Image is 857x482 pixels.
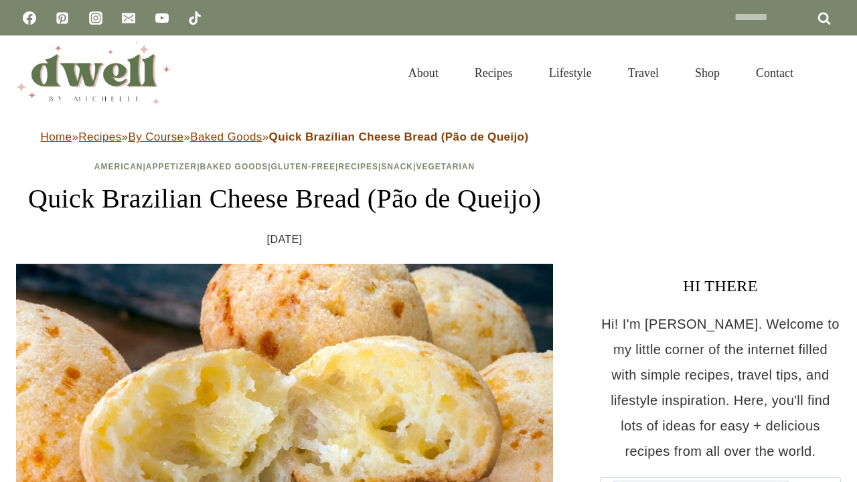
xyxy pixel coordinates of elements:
[531,50,610,96] a: Lifestyle
[190,131,262,143] a: Baked Goods
[738,50,811,96] a: Contact
[149,5,175,31] a: YouTube
[16,42,170,104] img: DWELL by michelle
[128,131,183,143] a: By Course
[78,131,121,143] a: Recipes
[82,5,109,31] a: Instagram
[269,131,529,143] strong: Quick Brazilian Cheese Bread (Pão de Queijo)
[381,162,413,171] a: Snack
[610,50,677,96] a: Travel
[600,274,841,298] h3: HI THERE
[49,5,76,31] a: Pinterest
[390,50,457,96] a: About
[94,162,143,171] a: American
[267,230,303,250] time: [DATE]
[818,62,841,84] button: View Search Form
[41,131,529,143] span: » » » »
[600,311,841,464] p: Hi! I'm [PERSON_NAME]. Welcome to my little corner of the internet filled with simple recipes, tr...
[416,162,475,171] a: Vegetarian
[457,50,531,96] a: Recipes
[181,5,208,31] a: TikTok
[41,131,72,143] a: Home
[16,179,553,219] h1: Quick Brazilian Cheese Bread (Pão de Queijo)
[271,162,335,171] a: Gluten-Free
[115,5,142,31] a: Email
[390,50,811,96] nav: Primary Navigation
[94,162,475,171] span: | | | | | |
[338,162,378,171] a: Recipes
[677,50,738,96] a: Shop
[16,5,43,31] a: Facebook
[200,162,268,171] a: Baked Goods
[146,162,197,171] a: Appetizer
